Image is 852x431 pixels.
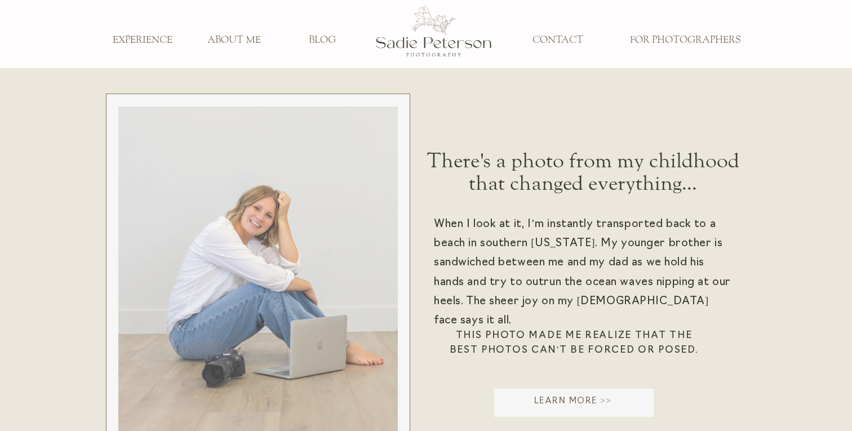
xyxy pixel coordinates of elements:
[443,328,705,363] h3: This photo made me realize that the best photos can't be forced or posed.
[197,34,271,47] a: ABOUT ME
[285,34,360,47] a: BLOG
[105,34,180,47] a: EXPERIENCE
[521,34,595,47] a: CONTACT
[434,215,734,357] div: When I look at it, I’m instantly transported back to a beach in southern [US_STATE]. My younger b...
[492,396,654,413] a: Learn More >>
[622,34,748,47] a: FOR PHOTOGRAPHERS
[415,150,751,202] h2: There's a photo from my childhood that changed everything...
